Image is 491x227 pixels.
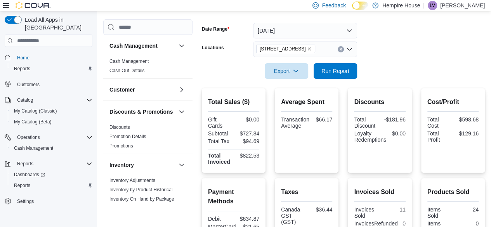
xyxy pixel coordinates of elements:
h3: Discounts & Promotions [109,108,173,116]
h2: Products Sold [427,187,479,197]
span: Cash Management [109,58,149,64]
div: $634.87 [235,216,259,222]
h2: Average Spent [281,97,332,107]
span: Home [14,52,92,62]
span: Operations [17,134,40,140]
div: Total Discount [354,116,378,129]
button: Export [265,63,308,79]
button: Catalog [2,95,95,106]
div: $94.69 [235,138,259,144]
a: My Catalog (Beta) [11,117,55,126]
span: [STREET_ADDRESS] [260,45,306,53]
div: $598.68 [455,116,479,123]
a: Inventory by Product Historical [109,187,173,192]
input: Dark Mode [352,2,368,10]
button: Inventory [109,161,175,169]
a: Discounts [109,125,130,130]
div: -$181.96 [382,116,406,123]
div: $36.44 [308,206,332,213]
span: Reports [11,64,92,73]
span: Dashboards [14,172,45,178]
div: Loyalty Redemptions [354,130,386,143]
span: Reports [14,182,30,189]
h2: Total Sales ($) [208,97,259,107]
a: Reports [11,181,33,190]
button: Cash Management [109,42,175,50]
a: Dashboards [11,170,48,179]
span: Reports [14,159,92,168]
p: | [423,1,425,10]
span: Settings [17,198,34,204]
span: Feedback [322,2,345,9]
span: Cash Out Details [109,68,145,74]
button: Operations [2,132,95,143]
span: Run Report [321,67,349,75]
nav: Complex example [5,49,92,227]
a: Settings [14,197,37,206]
span: Dashboards [11,170,92,179]
p: [PERSON_NAME] [440,1,485,10]
h2: Invoices Sold [354,187,405,197]
div: 0 [455,220,479,227]
button: Run Report [314,63,357,79]
span: Customers [14,80,92,89]
button: Discounts & Promotions [109,108,175,116]
div: Debit [208,216,232,222]
div: $727.84 [235,130,259,137]
a: Cash Management [11,144,56,153]
span: Inventory Adjustments [109,177,155,184]
h3: Customer [109,86,135,94]
div: Invoices Sold [354,206,378,219]
button: Clear input [338,46,344,52]
img: Cova [16,2,50,9]
button: Cash Management [177,41,186,50]
button: Discounts & Promotions [177,107,186,116]
span: Discounts [109,124,130,130]
strong: Total Invoiced [208,152,230,165]
button: Customers [2,79,95,90]
div: $66.17 [312,116,333,123]
button: Operations [14,133,43,142]
span: Cash Management [14,145,53,151]
a: Reports [11,64,33,73]
div: $129.16 [455,130,479,137]
div: 11 [382,206,406,213]
p: Hempire House [382,1,420,10]
span: Settings [14,196,92,206]
span: Catalog [14,95,92,105]
label: Locations [202,45,224,51]
a: Promotion Details [109,134,146,139]
span: Promotions [109,143,133,149]
span: Inventory On Hand by Package [109,196,174,202]
a: Cash Out Details [109,68,145,73]
a: Customers [14,80,43,89]
button: [DATE] [253,23,357,38]
a: Home [14,53,33,62]
span: Export [269,63,304,79]
button: Open list of options [346,46,352,52]
button: My Catalog (Beta) [8,116,95,127]
button: Catalog [14,95,36,105]
button: Home [2,52,95,63]
button: Settings [2,196,95,207]
button: Customer [177,85,186,94]
span: Reports [14,66,30,72]
span: Cash Management [11,144,92,153]
button: Inventory [177,160,186,170]
span: Home [17,55,29,61]
span: Reports [11,181,92,190]
span: Operations [14,133,92,142]
div: Canada GST (GST) [281,206,305,225]
div: Total Profit [427,130,451,143]
div: $822.53 [235,152,259,159]
div: Items Sold [427,206,451,219]
a: My Catalog (Classic) [11,106,60,116]
button: Reports [2,158,95,169]
h3: Cash Management [109,42,158,50]
div: 0 [401,220,406,227]
div: Subtotal [208,130,232,137]
div: Lukas Vanwart [428,1,437,10]
span: 18 Mill Street West [256,45,316,53]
